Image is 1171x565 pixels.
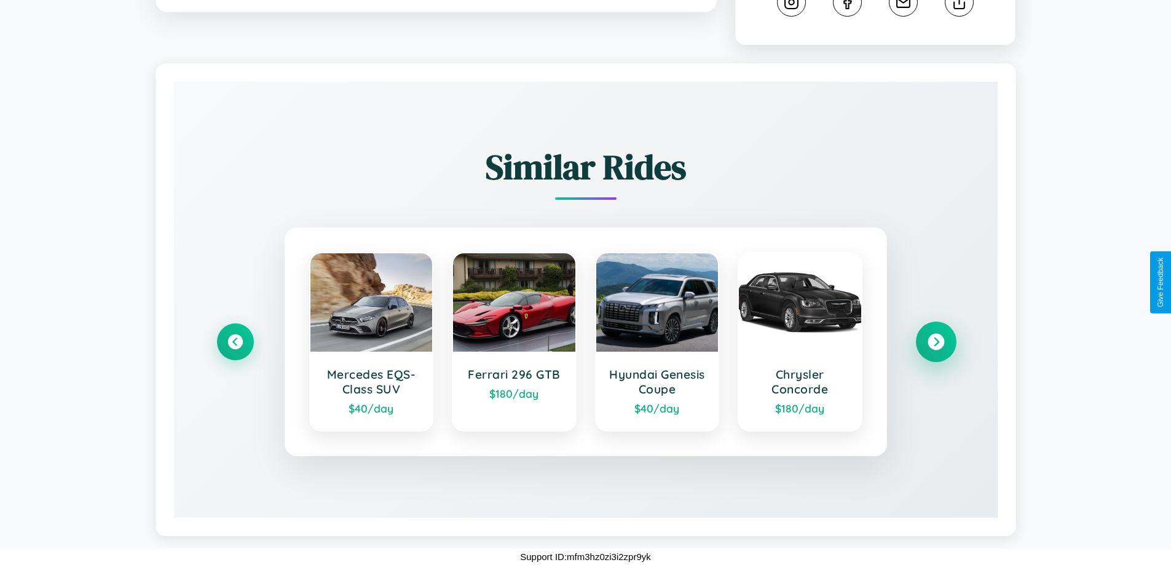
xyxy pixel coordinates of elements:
[309,252,434,432] a: Mercedes EQS-Class SUV$40/day
[323,367,420,397] h3: Mercedes EQS-Class SUV
[751,401,849,415] div: $ 180 /day
[595,252,720,432] a: Hyundai Genesis Coupe$40/day
[465,367,563,382] h3: Ferrari 296 GTB
[323,401,420,415] div: $ 40 /day
[751,367,849,397] h3: Chrysler Concorde
[452,252,577,432] a: Ferrari 296 GTB$180/day
[465,387,563,400] div: $ 180 /day
[520,548,651,565] p: Support ID: mfm3hz0zi3i2zpr9yk
[609,367,706,397] h3: Hyundai Genesis Coupe
[1156,258,1165,307] div: Give Feedback
[217,143,955,191] h2: Similar Rides
[609,401,706,415] div: $ 40 /day
[738,252,862,432] a: Chrysler Concorde$180/day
